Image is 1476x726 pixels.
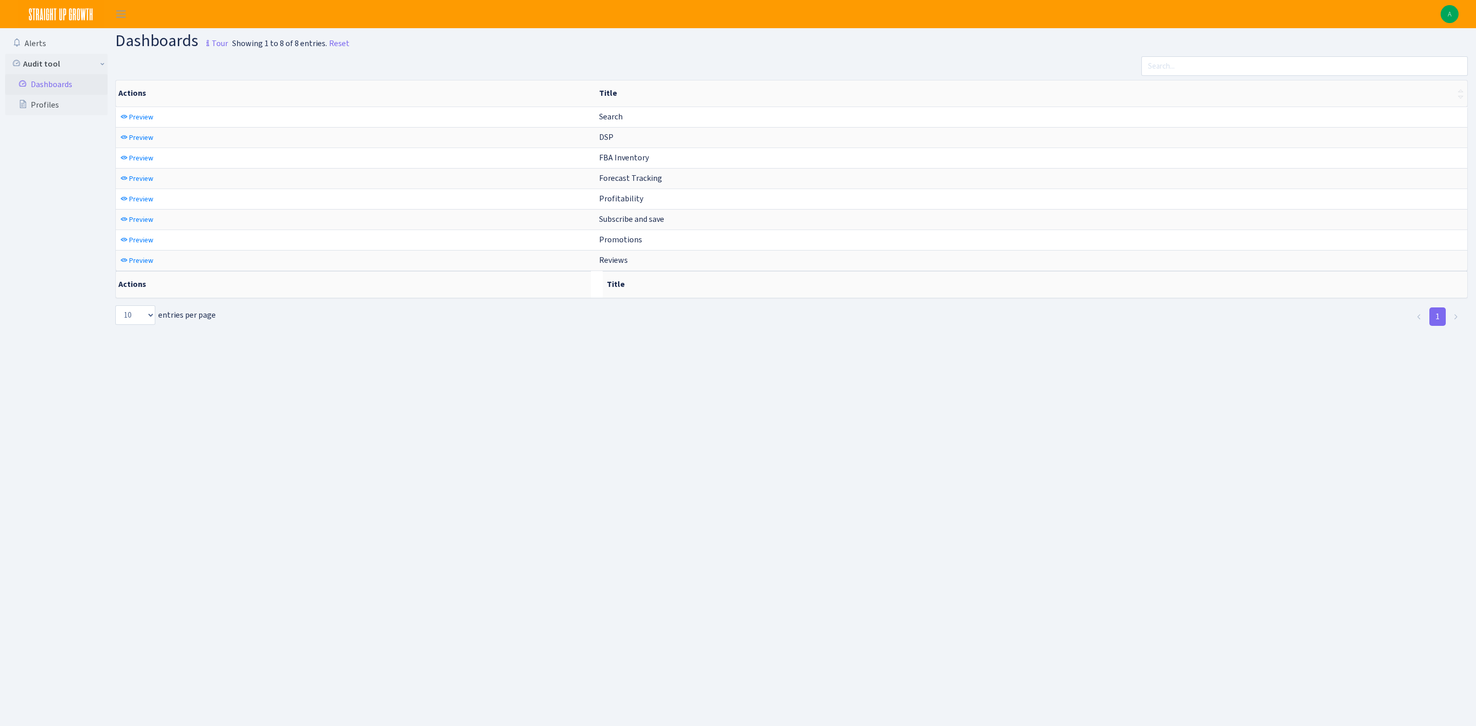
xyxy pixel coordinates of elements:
[116,271,591,298] th: Actions
[5,74,108,95] a: Dashboards
[129,112,153,122] span: Preview
[129,133,153,142] span: Preview
[599,255,628,265] span: Reviews
[599,193,643,204] span: Profitability
[599,173,662,183] span: Forecast Tracking
[118,212,156,227] a: Preview
[232,37,327,50] div: Showing 1 to 8 of 8 entries.
[115,305,155,325] select: entries per page
[118,191,156,207] a: Preview
[118,150,156,166] a: Preview
[599,152,649,163] span: FBA Inventory
[201,35,228,52] small: Tour
[1441,5,1459,23] img: Adriana Lara
[118,130,156,146] a: Preview
[329,37,350,50] a: Reset
[115,305,216,325] label: entries per page
[1429,307,1446,326] a: 1
[118,253,156,268] a: Preview
[1141,56,1468,76] input: Search...
[5,54,108,74] a: Audit tool
[118,232,156,248] a: Preview
[116,80,595,107] th: Actions
[5,95,108,115] a: Profiles
[115,32,228,52] h1: Dashboards
[5,33,108,54] a: Alerts
[108,6,134,23] button: Toggle navigation
[599,132,613,142] span: DSP
[595,80,1467,107] th: Title : activate to sort column ascending
[129,194,153,204] span: Preview
[599,234,642,245] span: Promotions
[129,256,153,265] span: Preview
[118,171,156,186] a: Preview
[118,109,156,125] a: Preview
[129,174,153,183] span: Preview
[599,214,664,224] span: Subscribe and save
[599,111,623,122] span: Search
[129,235,153,245] span: Preview
[129,215,153,224] span: Preview
[129,153,153,163] span: Preview
[1441,5,1459,23] a: A
[603,271,1467,298] th: Title
[198,30,228,51] a: Tour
